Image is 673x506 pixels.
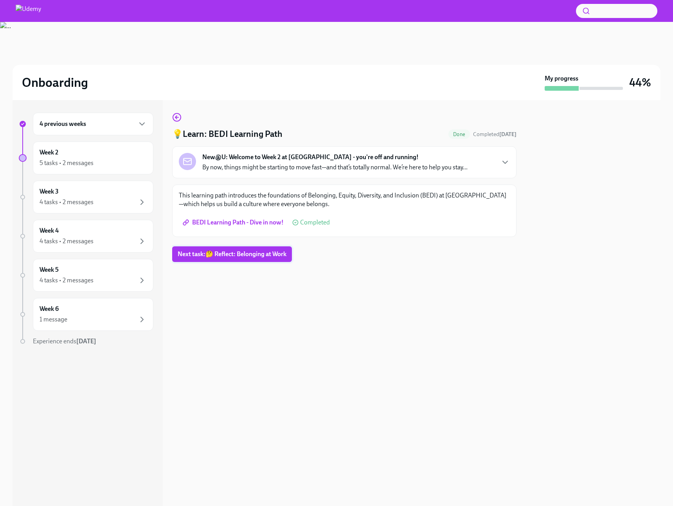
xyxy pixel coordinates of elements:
[40,237,94,246] div: 4 tasks • 2 messages
[22,75,88,90] h2: Onboarding
[40,198,94,206] div: 4 tasks • 2 messages
[179,215,289,230] a: BEDI Learning Path - Dive in now!
[629,75,651,90] h3: 44%
[184,219,284,226] span: BEDI Learning Path - Dive in now!
[19,298,153,331] a: Week 61 message
[19,259,153,292] a: Week 54 tasks • 2 messages
[40,315,67,324] div: 1 message
[40,276,94,285] div: 4 tasks • 2 messages
[202,163,468,172] p: By now, things might be starting to move fast—and that’s totally normal. We’re here to help you s...
[40,266,59,274] h6: Week 5
[300,219,330,226] span: Completed
[40,187,59,196] h6: Week 3
[545,74,578,83] strong: My progress
[19,142,153,174] a: Week 25 tasks • 2 messages
[40,148,58,157] h6: Week 2
[202,153,419,161] strong: New@U: Welcome to Week 2 at [GEOGRAPHIC_DATA] - you're off and running!
[473,131,516,138] span: October 3rd, 2025 12:57
[33,337,96,345] span: Experience ends
[172,128,283,140] h4: 💡Learn: BEDI Learning Path
[178,250,286,258] span: Next task : 🤔 Reflect: Belonging at Work
[76,337,96,345] strong: [DATE]
[40,120,86,128] h6: 4 previous weeks
[33,113,153,135] div: 4 previous weeks
[19,220,153,253] a: Week 44 tasks • 2 messages
[473,131,516,138] span: Completed
[40,226,59,235] h6: Week 4
[499,131,516,138] strong: [DATE]
[179,191,510,208] p: This learning path introduces the foundations of Belonging, Equity, Diversity, and Inclusion (BED...
[172,246,292,262] button: Next task:🤔 Reflect: Belonging at Work
[40,159,94,167] div: 5 tasks • 2 messages
[16,5,41,17] img: Udemy
[40,305,59,313] h6: Week 6
[448,131,470,137] span: Done
[19,181,153,214] a: Week 34 tasks • 2 messages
